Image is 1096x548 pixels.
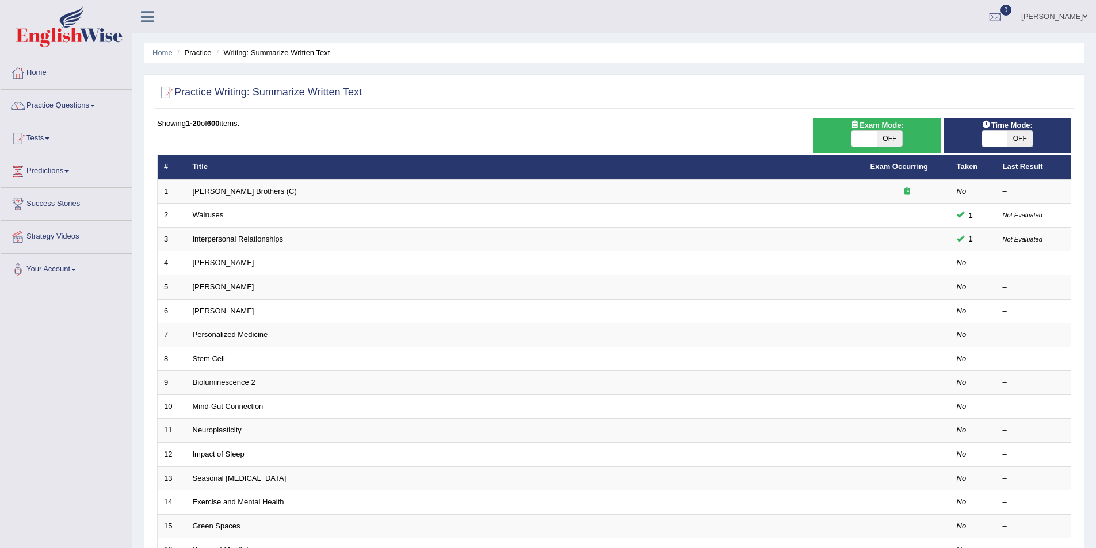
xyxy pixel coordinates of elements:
div: – [1003,329,1065,340]
a: Practice Questions [1,90,132,118]
td: 11 [158,419,186,443]
em: No [957,306,967,315]
a: Success Stories [1,188,132,217]
span: OFF [877,131,902,147]
em: No [957,187,967,196]
em: No [957,426,967,434]
a: [PERSON_NAME] [193,306,254,315]
a: Exercise and Mental Health [193,497,284,506]
em: No [957,258,967,267]
li: Practice [174,47,211,58]
div: – [1003,186,1065,197]
a: [PERSON_NAME] Brothers (C) [193,187,297,196]
a: Interpersonal Relationships [193,235,284,243]
td: 2 [158,204,186,228]
td: 10 [158,394,186,419]
small: Not Evaluated [1003,212,1042,219]
a: [PERSON_NAME] [193,282,254,291]
th: # [158,155,186,179]
div: – [1003,425,1065,436]
div: – [1003,377,1065,388]
a: Seasonal [MEDICAL_DATA] [193,474,287,482]
a: Neuroplasticity [193,426,242,434]
em: No [957,522,967,530]
div: – [1003,306,1065,317]
td: 15 [158,514,186,538]
div: Show exams occurring in exams [813,118,941,153]
span: 0 [1000,5,1012,16]
span: OFF [1007,131,1033,147]
th: Title [186,155,864,179]
a: Impact of Sleep [193,450,245,458]
td: 13 [158,466,186,490]
div: – [1003,401,1065,412]
b: 1-20 [186,119,201,128]
td: 8 [158,347,186,371]
td: 12 [158,442,186,466]
span: Exam Mode: [846,119,908,131]
a: Stem Cell [193,354,225,363]
b: 600 [207,119,220,128]
th: Last Result [996,155,1071,179]
div: Exam occurring question [870,186,944,197]
span: Time Mode: [977,119,1037,131]
div: – [1003,449,1065,460]
div: – [1003,354,1065,365]
a: Exam Occurring [870,162,928,171]
a: Tests [1,122,132,151]
em: No [957,450,967,458]
a: Green Spaces [193,522,240,530]
small: Not Evaluated [1003,236,1042,243]
td: 3 [158,227,186,251]
em: No [957,402,967,411]
a: Bioluminescence 2 [193,378,255,386]
a: Predictions [1,155,132,184]
span: You can still take this question [964,209,977,221]
a: Mind-Gut Connection [193,402,264,411]
h2: Practice Writing: Summarize Written Text [157,84,362,101]
li: Writing: Summarize Written Text [213,47,330,58]
td: 7 [158,323,186,347]
a: Walruses [193,210,224,219]
div: – [1003,258,1065,269]
div: – [1003,282,1065,293]
a: Your Account [1,254,132,282]
div: – [1003,521,1065,532]
em: No [957,282,967,291]
a: Home [1,57,132,86]
em: No [957,354,967,363]
div: – [1003,473,1065,484]
a: Home [152,48,173,57]
em: No [957,330,967,339]
th: Taken [950,155,996,179]
td: 9 [158,371,186,395]
div: – [1003,497,1065,508]
td: 5 [158,275,186,300]
em: No [957,378,967,386]
td: 1 [158,179,186,204]
em: No [957,497,967,506]
a: [PERSON_NAME] [193,258,254,267]
td: 14 [158,490,186,515]
span: You can still take this question [964,233,977,245]
td: 4 [158,251,186,275]
td: 6 [158,299,186,323]
em: No [957,474,967,482]
a: Strategy Videos [1,221,132,250]
a: Personalized Medicine [193,330,268,339]
div: Showing of items. [157,118,1071,129]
